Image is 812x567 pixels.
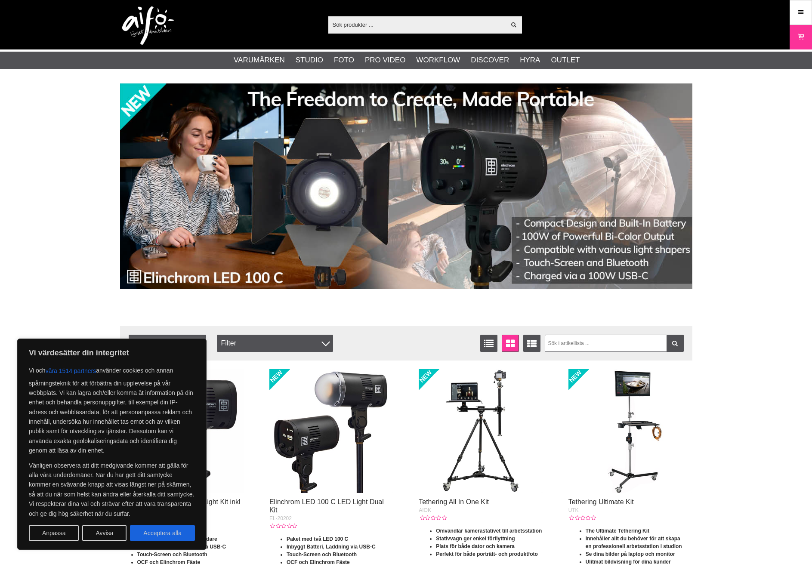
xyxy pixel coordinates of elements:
p: Vi och använder cookies och annan spårningsteknik för att förbättra din upplevelse på vår webbpla... [29,363,195,456]
a: Foto [334,55,354,66]
a: Hyra [520,55,540,66]
a: Workflow [416,55,460,66]
img: Annons:002 banner-elin-led100c11390x.jpg [120,83,692,289]
strong: Paket med USB-C 100W Laddare [137,536,217,542]
span: EL-20202 [269,515,292,521]
img: Tethering Ultimate Kit [568,369,692,493]
a: Elinchrom LED 100 C LED Light Dual Kit [269,498,384,514]
p: Vänligen observera att ditt medgivande kommer att gälla för alla våra underdomäner. När du har ge... [29,461,195,518]
a: Studio [296,55,323,66]
div: Kundbetyg: 0 [568,514,596,522]
span: Sortera [129,335,206,352]
a: Varumärken [234,55,285,66]
div: Kundbetyg: 0 [419,514,446,522]
strong: Touch-Screen och Bluetooth [137,552,207,558]
span: UTK [568,507,579,513]
input: Sök i artikellista ... [545,335,684,352]
strong: Se dina bilder på laptop och monitor [586,551,675,557]
strong: Perfekt för både porträtt- och produktfoto [436,551,538,557]
span: AIOK [419,507,431,513]
a: Tethering All In One Kit [419,498,489,505]
a: Tethering Ultimate Kit [568,498,634,505]
a: Pro Video [365,55,405,66]
strong: The Ultimate Tethering Kit [586,528,649,534]
a: Fönstervisning [502,335,519,352]
input: Sök produkter ... [328,18,506,31]
div: Filter [217,335,333,352]
strong: Ulitmat bildvisning för dina kunder [586,559,671,565]
strong: Inbyggt Batteri, Laddning via USB-C [287,544,376,550]
img: logo.png [122,6,174,45]
button: våra 1514 partners [46,363,96,379]
a: Filtrera [667,335,684,352]
a: Discover [471,55,509,66]
strong: Stativvagn ger enkel förflyttning [436,536,515,542]
strong: OCF och Elinchrom Fäste [287,559,350,565]
strong: Plats för både dator och kamera [436,543,515,549]
img: Elinchrom LED 100 C LED Light Dual Kit [269,369,393,493]
p: Vi värdesätter din integritet [29,348,195,358]
strong: en professionell arbetsstation i studion [586,543,682,549]
button: Anpassa [29,525,79,541]
img: Tethering All In One Kit [419,369,543,493]
strong: Touch-Screen och Bluetooth [287,552,357,558]
strong: Paket med två LED 100 C [287,536,348,542]
strong: OCF och Elinchrom Fäste [137,559,201,565]
strong: Omvandlar kamerastativet till arbetsstation [436,528,542,534]
div: Kundbetyg: 0 [269,522,297,530]
a: Utökad listvisning [523,335,540,352]
div: Vi värdesätter din integritet [17,339,207,550]
a: Outlet [551,55,580,66]
strong: Innehåller allt du behöver för att skapa [586,536,680,542]
button: Avvisa [82,525,127,541]
a: Listvisning [480,335,497,352]
button: Acceptera alla [130,525,195,541]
